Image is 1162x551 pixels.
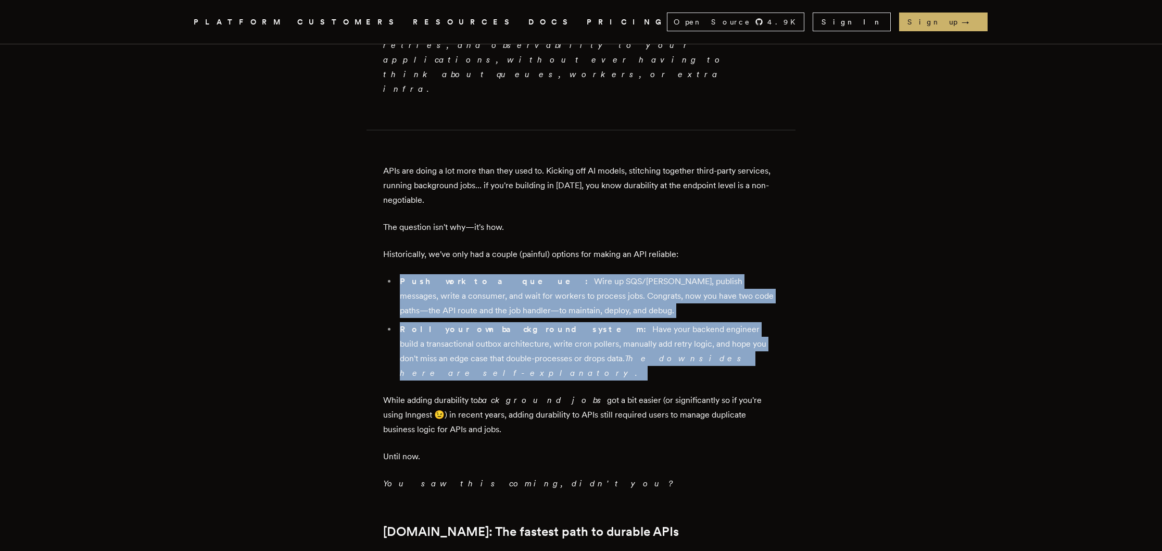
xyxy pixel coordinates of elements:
[383,479,672,488] em: You saw this coming, didn't you?
[383,524,779,539] h2: [DOMAIN_NAME]: The fastest path to durable APIs
[383,220,779,235] p: The question isn't why—it's how.
[767,17,802,27] span: 4.9 K
[674,17,751,27] span: Open Source
[397,274,779,318] li: Wire up SQS/[PERSON_NAME], publish messages, write a consumer, and wait for workers to process jo...
[528,16,574,29] a: DOCS
[899,13,988,31] a: Sign up
[194,16,285,29] button: PLATFORM
[383,164,779,207] p: APIs are doing a lot more than they used to. Kicking off AI models, stitching together third-part...
[813,13,891,31] a: Sign In
[400,276,594,286] strong: Push work to a queue:
[413,16,516,29] button: RESOURCES
[297,16,400,29] a: CUSTOMERS
[383,393,779,437] p: While adding durability to got a bit easier (or significantly so if you're using Inngest 😉) in re...
[397,322,779,381] li: Have your backend engineer build a transactional outbox architecture, write cron pollers, manuall...
[962,17,979,27] span: →
[400,324,652,334] strong: Roll your own background system:
[383,449,779,464] p: Until now.
[383,247,779,262] p: Historically, we've only had a couple (painful) options for making an API reliable:
[587,16,667,29] a: PRICING
[478,395,607,405] em: background jobs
